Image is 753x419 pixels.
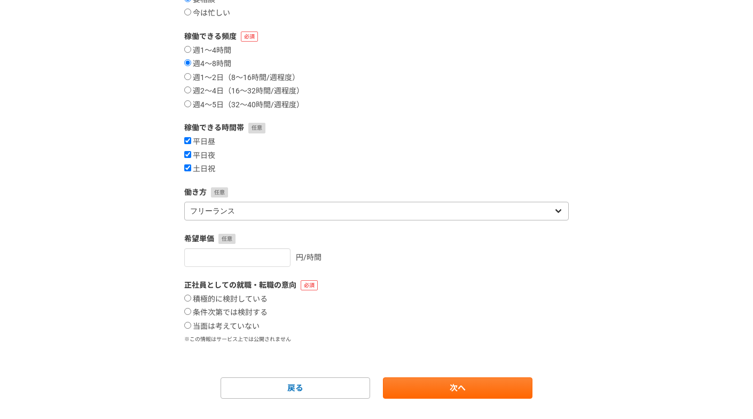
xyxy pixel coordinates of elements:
input: 条件次第では検討する [184,308,191,315]
label: 今は忙しい [184,9,230,18]
label: 積極的に検討している [184,295,268,304]
input: 平日夜 [184,151,191,158]
label: 週4〜8時間 [184,59,231,69]
p: ※この情報はサービス上では公開されません [184,335,569,343]
input: 週4〜8時間 [184,59,191,66]
input: 週4〜5日（32〜40時間/週程度） [184,100,191,107]
input: 週2〜4日（16〜32時間/週程度） [184,86,191,93]
label: 条件次第では検討する [184,308,268,318]
label: 週2〜4日（16〜32時間/週程度） [184,86,304,96]
label: 正社員としての就職・転職の意向 [184,280,569,291]
label: 週1〜4時間 [184,46,231,56]
label: 働き方 [184,187,569,198]
input: 週1〜2日（8〜16時間/週程度） [184,73,191,80]
span: 円/時間 [296,253,321,262]
label: 当面は考えていない [184,322,260,331]
input: 週1〜4時間 [184,46,191,53]
a: 次へ [383,377,532,399]
label: 平日昼 [184,137,215,147]
label: 稼働できる頻度 [184,31,569,42]
label: 平日夜 [184,151,215,161]
a: 戻る [221,377,370,399]
label: 土日祝 [184,164,215,174]
label: 週4〜5日（32〜40時間/週程度） [184,100,304,110]
input: 今は忙しい [184,9,191,15]
label: 週1〜2日（8〜16時間/週程度） [184,73,300,83]
input: 平日昼 [184,137,191,144]
input: 当面は考えていない [184,322,191,329]
input: 土日祝 [184,164,191,171]
label: 稼働できる時間帯 [184,122,569,133]
label: 希望単価 [184,233,569,244]
input: 積極的に検討している [184,295,191,302]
